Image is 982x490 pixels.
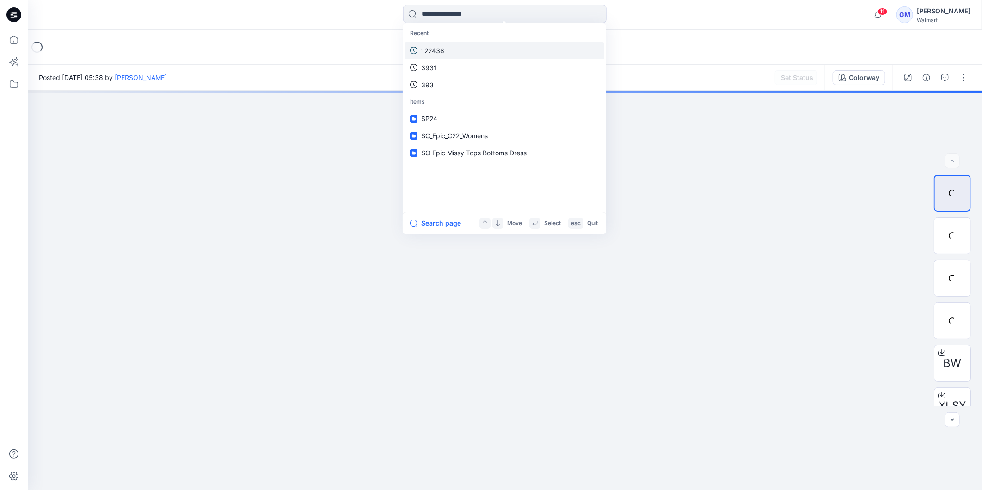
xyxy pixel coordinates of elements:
[410,218,461,229] button: Search page
[405,76,604,93] a: 393
[421,63,437,73] p: 3931
[421,46,444,55] p: 122438
[917,17,970,24] div: Walmart
[405,25,604,42] p: Recent
[405,42,604,59] a: 122438
[421,115,437,122] span: SP24
[833,70,885,85] button: Colorway
[849,73,879,83] div: Colorway
[507,219,522,228] p: Move
[571,219,581,228] p: esc
[405,93,604,110] p: Items
[405,127,604,144] a: SC_Epic_C22_Womens
[115,73,167,81] a: [PERSON_NAME]
[944,355,962,372] span: BW
[39,73,167,82] span: Posted [DATE] 05:38 by
[405,144,604,161] a: SO Epic Missy Tops Bottoms Dress
[587,219,598,228] p: Quit
[917,6,970,17] div: [PERSON_NAME]
[405,59,604,76] a: 3931
[544,219,561,228] p: Select
[919,70,934,85] button: Details
[421,149,527,157] span: SO Epic Missy Tops Bottoms Dress
[878,8,888,15] span: 11
[405,110,604,127] a: SP24
[421,80,434,90] p: 393
[896,6,913,23] div: GM
[939,398,966,414] span: XLSX
[421,132,488,140] span: SC_Epic_C22_Womens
